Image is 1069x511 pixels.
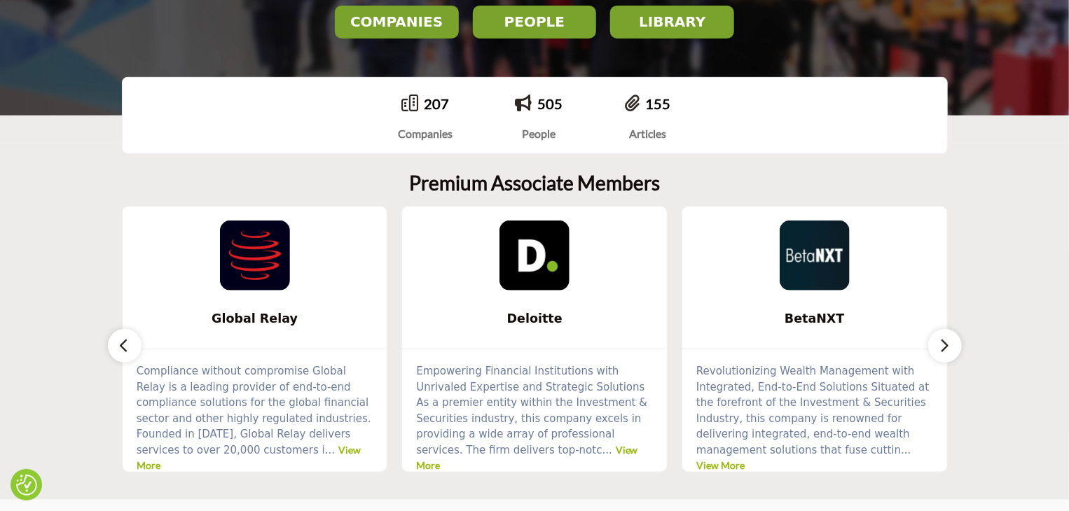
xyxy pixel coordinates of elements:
[335,6,459,38] button: COMPANIES
[402,300,667,337] a: Deloitte
[416,363,653,474] p: Empowering Financial Institutions with Unrivaled Expertise and Strategic Solutions As a premier e...
[16,475,37,496] button: Consent Preferences
[325,444,335,456] span: ...
[416,444,637,472] a: View More
[144,300,366,337] b: Global Relay
[473,6,597,38] button: PEOPLE
[123,300,387,337] a: Global Relay
[220,220,290,290] img: Global Relay
[516,125,563,142] div: People
[538,95,563,112] a: 505
[625,125,670,142] div: Articles
[144,309,366,328] span: Global Relay
[137,363,373,474] p: Compliance without compromise Global Relay is a leading provider of end-to-end compliance solutio...
[682,300,947,337] a: BetaNXT
[423,309,646,328] span: Deloitte
[477,13,593,30] h2: PEOPLE
[16,475,37,496] img: Revisit consent button
[399,125,453,142] div: Companies
[499,220,570,290] img: Deloitte
[423,300,646,337] b: Deloitte
[645,95,670,112] a: 155
[696,363,933,474] p: Revolutionizing Wealth Management with Integrated, End-to-End Solutions Situated at the forefront...
[610,6,734,38] button: LIBRARY
[614,13,730,30] h2: LIBRARY
[137,444,361,472] a: View More
[696,459,745,471] a: View More
[703,309,926,328] span: BetaNXT
[703,300,926,337] b: BetaNXT
[780,220,850,290] img: BetaNXT
[339,13,455,30] h2: COMPANIES
[409,171,660,195] h2: Premium Associate Members
[425,95,450,112] a: 207
[602,444,612,456] span: ...
[901,444,911,456] span: ...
